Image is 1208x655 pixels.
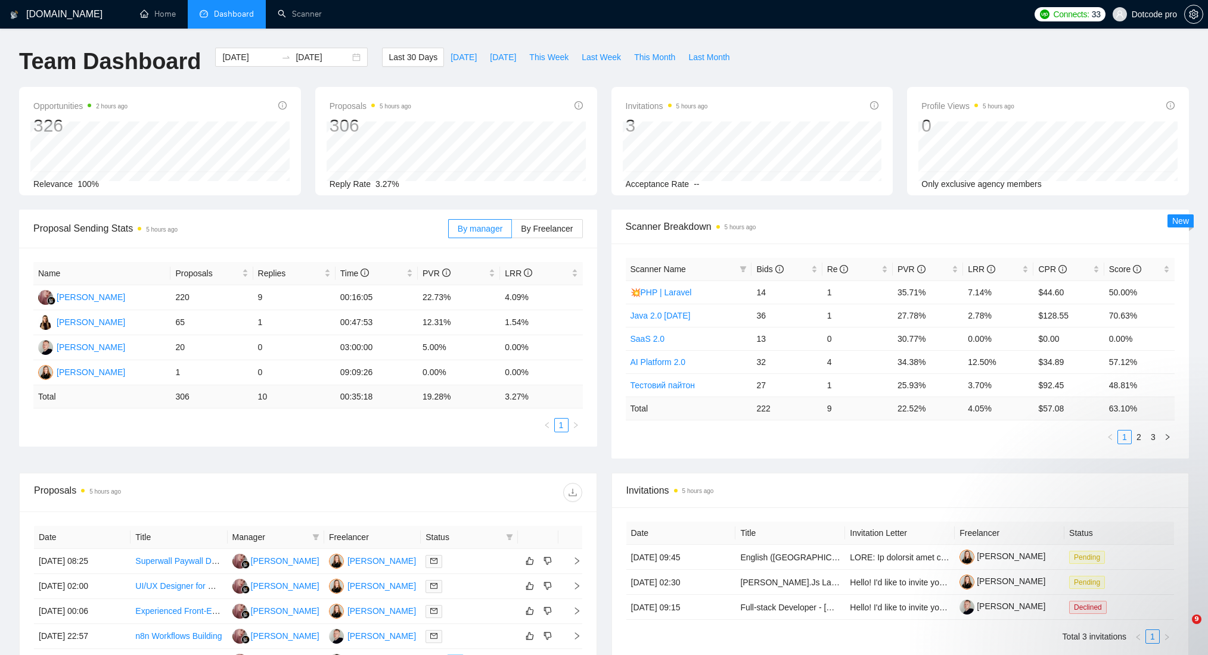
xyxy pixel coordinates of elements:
[175,267,239,280] span: Proposals
[682,488,714,494] time: 5 hours ago
[232,604,247,619] img: DS
[626,483,1175,498] span: Invitations
[505,269,532,278] span: LRR
[740,603,911,612] a: Full-stack Developer - [GEOGRAPHIC_DATA]
[329,556,416,565] a: MK[PERSON_NAME]
[33,385,170,408] td: Total
[336,385,418,408] td: 00:35:18
[822,327,893,350] td: 0
[554,418,569,432] li: 1
[77,179,99,189] span: 100%
[1131,629,1145,644] button: left
[135,556,284,566] a: Superwall Paywall Designer for iOS App
[959,600,974,615] img: c1mB8-e_gDE6T-a6-_2Lo1IVtBiQeSaBU5QXALP7m7GHbIy9CLLQBCSzh7JM9T1CUp
[1133,265,1141,273] span: info-circle
[170,262,253,285] th: Proposals
[775,265,784,273] span: info-circle
[540,418,554,432] li: Previous Page
[34,599,131,624] td: [DATE] 00:06
[170,385,253,408] td: 306
[38,290,53,305] img: DS
[676,103,708,110] time: 5 hours ago
[694,179,699,189] span: --
[1146,430,1160,444] li: 3
[737,260,749,278] span: filter
[330,179,371,189] span: Reply Rate
[1104,327,1175,350] td: 0.00%
[214,9,254,19] span: Dashboard
[296,51,350,64] input: End date
[1104,304,1175,327] td: 70.63%
[444,48,483,67] button: [DATE]
[278,101,287,110] span: info-circle
[442,269,451,277] span: info-circle
[1160,629,1174,644] li: Next Page
[1184,5,1203,24] button: setting
[1104,373,1175,397] td: 48.81%
[382,48,444,67] button: Last 30 Days
[1033,373,1104,397] td: $92.45
[500,385,582,408] td: 3.27 %
[19,48,201,76] h1: Team Dashboard
[347,629,416,642] div: [PERSON_NAME]
[1109,264,1141,274] span: Score
[963,280,1033,304] td: 7.14%
[756,264,783,274] span: Bids
[1104,397,1175,420] td: 63.10 %
[523,604,537,618] button: like
[232,581,319,590] a: DS[PERSON_NAME]
[253,310,336,335] td: 1
[458,224,502,233] span: By manager
[57,291,125,304] div: [PERSON_NAME]
[1167,615,1196,643] iframe: Intercom live chat
[575,101,583,110] span: info-circle
[827,264,849,274] span: Re
[170,360,253,385] td: 1
[38,365,53,380] img: MK
[506,534,513,541] span: filter
[563,582,581,590] span: right
[959,551,1045,561] a: [PERSON_NAME]
[634,51,675,64] span: This Month
[523,579,537,593] button: like
[631,311,691,320] a: Java 2.0 [DATE]
[1160,430,1175,444] li: Next Page
[47,297,55,305] img: gigradar-bm.png
[751,397,822,420] td: 222
[626,522,736,545] th: Date
[500,360,582,385] td: 0.00%
[1038,264,1066,274] span: CPR
[740,553,1067,562] a: English ([GEOGRAPHIC_DATA]) Voice Actors Needed for Fictional Character Recording
[253,360,336,385] td: 0
[563,557,581,565] span: right
[893,280,963,304] td: 35.71%
[33,114,128,137] div: 326
[281,52,291,62] span: to
[1160,430,1175,444] button: right
[418,360,500,385] td: 0.00%
[555,419,568,432] a: 1
[955,522,1064,545] th: Freelancer
[330,99,411,113] span: Proposals
[336,360,418,385] td: 09:09:26
[131,574,227,599] td: UI/UX Designer for Web + Mobile Application Redesign (Upgrade)
[500,310,582,335] td: 1.54%
[751,350,822,373] td: 32
[340,269,369,278] span: Time
[917,265,926,273] span: info-circle
[324,526,421,549] th: Freelancer
[232,556,319,565] a: DS[PERSON_NAME]
[232,554,247,569] img: DS
[544,631,552,641] span: dislike
[38,342,125,351] a: YP[PERSON_NAME]
[170,285,253,310] td: 220
[893,327,963,350] td: 30.77%
[89,488,121,495] time: 5 hours ago
[523,554,537,568] button: like
[251,579,319,592] div: [PERSON_NAME]
[228,526,324,549] th: Manager
[347,604,416,617] div: [PERSON_NAME]
[631,357,686,367] a: AI Platform 2.0
[310,528,322,546] span: filter
[1185,10,1203,19] span: setting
